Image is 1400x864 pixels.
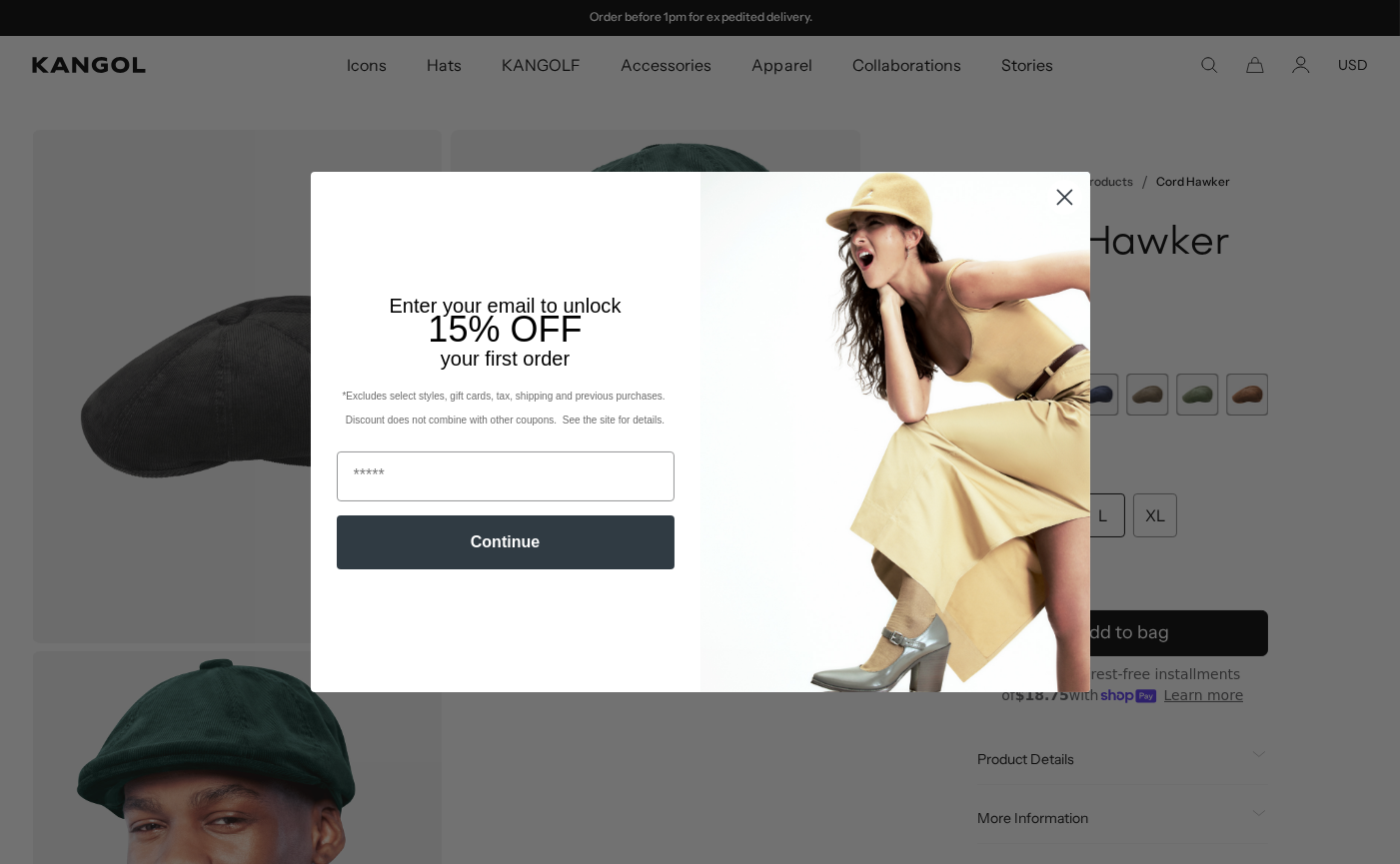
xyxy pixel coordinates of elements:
span: your first order [441,348,570,370]
span: 15% OFF [428,309,582,350]
img: 93be19ad-e773-4382-80b9-c9d740c9197f.jpeg [700,172,1090,691]
span: Enter your email to unlock [390,295,622,317]
button: Close dialog [1047,180,1082,215]
span: *Excludes select styles, gift cards, tax, shipping and previous purchases. Discount does not comb... [342,391,668,426]
input: Email [337,451,675,501]
button: Continue [337,515,675,569]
